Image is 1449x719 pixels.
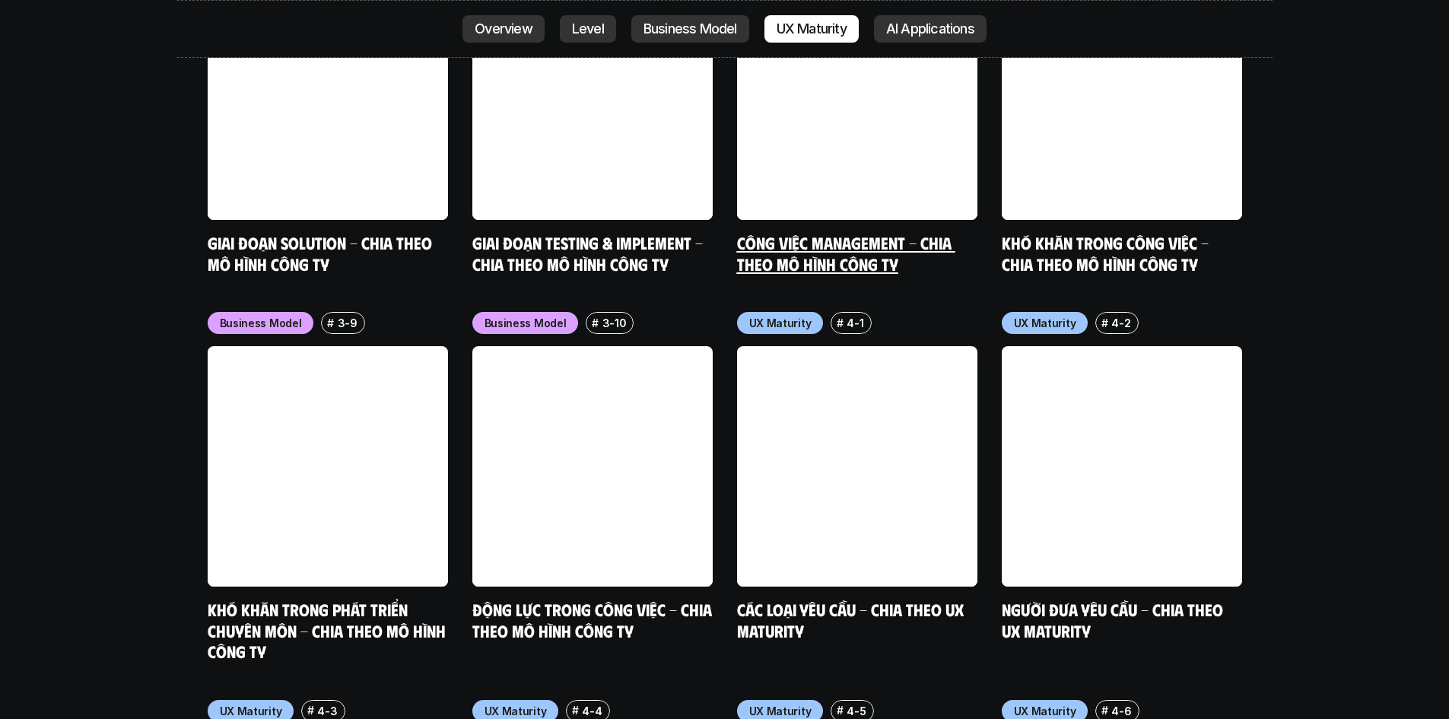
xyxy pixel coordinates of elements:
[1002,232,1212,274] a: Khó khăn trong công việc - Chia theo mô hình công ty
[749,703,812,719] p: UX Maturity
[592,317,599,329] h6: #
[847,315,863,331] p: 4-1
[1101,705,1108,716] h6: #
[462,15,545,43] a: Overview
[327,317,334,329] h6: #
[1014,703,1076,719] p: UX Maturity
[749,315,812,331] p: UX Maturity
[582,703,602,719] p: 4-4
[208,232,436,274] a: Giai đoạn Solution - Chia theo mô hình công ty
[837,317,844,329] h6: #
[317,703,337,719] p: 4-3
[220,703,282,719] p: UX Maturity
[485,703,547,719] p: UX Maturity
[737,599,968,641] a: Các loại yêu cầu - Chia theo UX Maturity
[737,232,955,274] a: Công việc Management - Chia theo mô hình công ty
[837,705,844,716] h6: #
[220,315,302,331] p: Business Model
[485,315,567,331] p: Business Model
[602,315,627,331] p: 3-10
[1101,317,1108,329] h6: #
[472,232,707,274] a: Giai đoạn Testing & Implement - Chia theo mô hình công ty
[1111,315,1130,331] p: 4-2
[208,599,450,661] a: Khó khăn trong phát triển chuyên môn - Chia theo mô hình công ty
[1111,703,1131,719] p: 4-6
[338,315,357,331] p: 3-9
[1002,599,1227,641] a: Người đưa yêu cầu - Chia theo UX Maturity
[307,705,314,716] h6: #
[472,599,716,641] a: Động lực trong công việc - Chia theo mô hình công ty
[572,705,579,716] h6: #
[1014,315,1076,331] p: UX Maturity
[847,703,866,719] p: 4-5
